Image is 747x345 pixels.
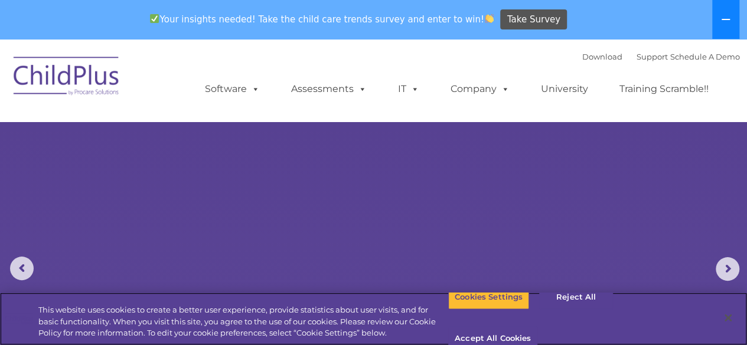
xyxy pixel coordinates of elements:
[164,126,214,135] span: Phone number
[8,48,126,107] img: ChildPlus by Procare Solutions
[670,52,740,61] a: Schedule A Demo
[637,52,668,61] a: Support
[582,52,740,61] font: |
[439,77,521,101] a: Company
[279,77,379,101] a: Assessments
[150,14,159,23] img: ✅
[529,77,600,101] a: University
[448,285,529,310] button: Cookies Settings
[386,77,431,101] a: IT
[485,14,494,23] img: 👏
[145,8,499,31] span: Your insights needed! Take the child care trends survey and enter to win!
[608,77,720,101] a: Training Scramble!!
[164,78,200,87] span: Last name
[38,304,448,339] div: This website uses cookies to create a better user experience, provide statistics about user visit...
[715,305,741,331] button: Close
[582,52,622,61] a: Download
[507,9,560,30] span: Take Survey
[193,77,272,101] a: Software
[539,285,613,310] button: Reject All
[500,9,567,30] a: Take Survey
